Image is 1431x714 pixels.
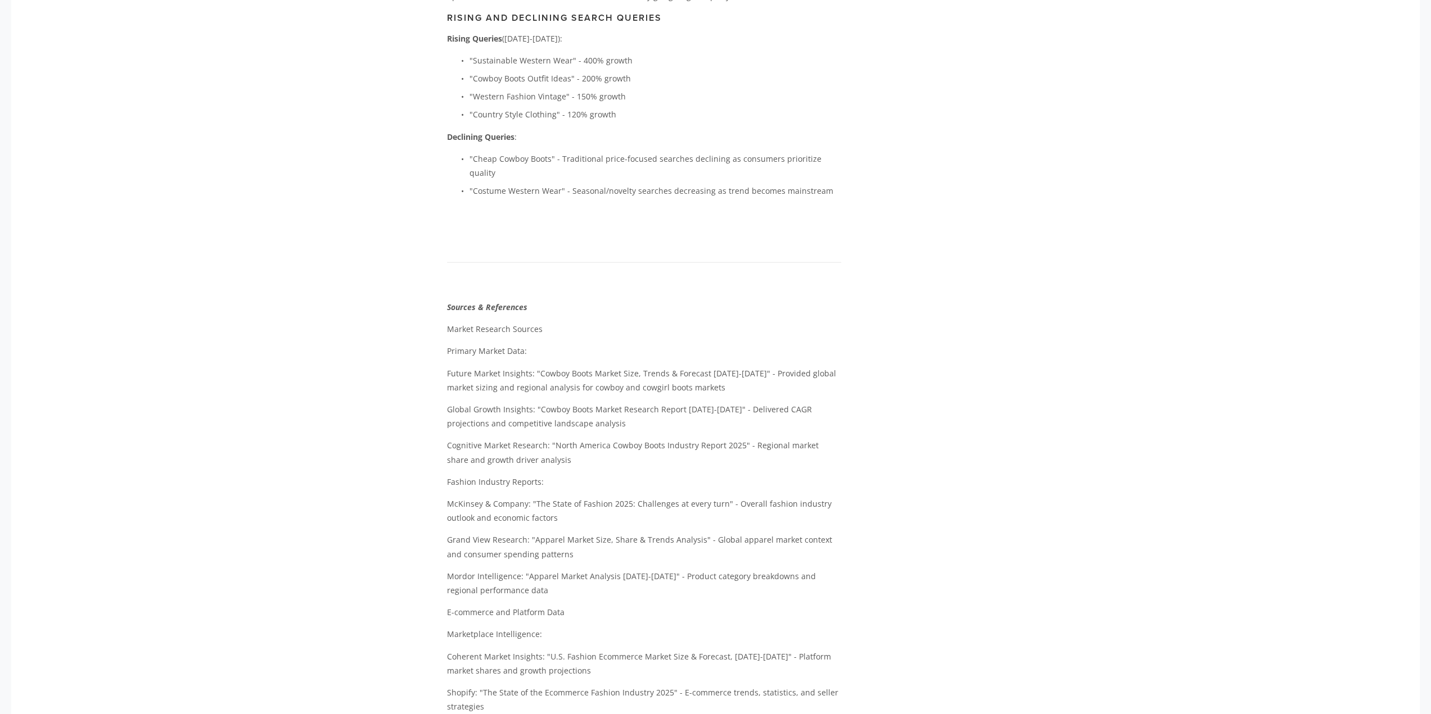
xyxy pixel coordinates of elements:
p: : [447,130,841,144]
p: "Western Fashion Vintage" - 150% growth [470,89,841,103]
p: ([DATE]-[DATE]): [447,31,841,46]
p: "Country Style Clothing" - 120% growth [470,107,841,121]
p: Fashion Industry Reports: [447,475,841,489]
strong: Rising Queries [447,33,502,44]
p: Grand View Research: "Apparel Market Size, Share & Trends Analysis" - Global apparel market conte... [447,533,841,561]
p: "Cowboy Boots Outfit Ideas" - 200% growth [470,71,841,85]
p: "Costume Western Wear" - Seasonal/novelty searches decreasing as trend becomes mainstream [470,184,841,198]
h3: Rising and Declining Search Queries [447,12,841,23]
p: McKinsey & Company: "The State of Fashion 2025: Challenges at every turn" - Overall fashion indus... [447,497,841,525]
p: "Cheap Cowboy Boots" - Traditional price-focused searches declining as consumers prioritize quality [470,152,841,180]
p: Primary Market Data: [447,344,841,358]
p: Future Market Insights: "Cowboy Boots Market Size, Trends & Forecast [DATE]-[DATE]" - Provided gl... [447,366,841,394]
p: Market Research Sources [447,322,841,336]
em: Sources & References [447,302,527,312]
p: E-commerce and Platform Data [447,605,841,619]
strong: Declining Queries [447,131,514,142]
p: "Sustainable Western Wear" - 400% growth [470,53,841,67]
p: Mordor Intelligence: "Apparel Market Analysis [DATE]-[DATE]" - Product category breakdowns and re... [447,569,841,597]
p: Global Growth Insights: "Cowboy Boots Market Research Report [DATE]-[DATE]" - Delivered CAGR proj... [447,402,841,430]
p: Marketplace Intelligence: [447,627,841,641]
p: Shopify: "The State of the Ecommerce Fashion Industry 2025" - E-commerce trends, statistics, and ... [447,685,841,713]
p: Coherent Market Insights: "U.S. Fashion Ecommerce Market Size & Forecast, [DATE]-[DATE]" - Platfo... [447,649,841,677]
p: Cognitive Market Research: "North America Cowboy Boots Industry Report 2025" - Regional market sh... [447,438,841,466]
